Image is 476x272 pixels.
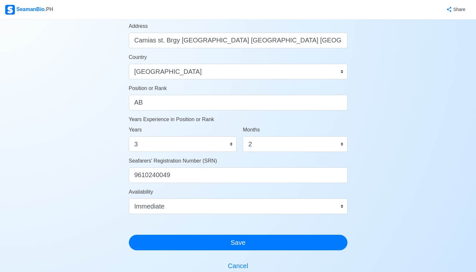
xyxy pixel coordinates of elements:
[129,188,153,196] label: Availability
[129,85,167,91] span: Position or Rank
[129,167,347,183] input: ex. 1234567890
[129,53,147,61] label: Country
[129,235,347,250] button: Save
[129,158,217,164] span: Seafarers' Registration Number (SRN)
[129,23,148,29] span: Address
[129,33,347,48] input: ex. Pooc Occidental, Tubigon, Bohol
[5,5,53,15] div: SeamanBio
[129,95,347,110] input: ex. 2nd Officer w/ Master License
[5,5,15,15] img: Logo
[45,6,53,12] span: .PH
[129,126,142,134] label: Years
[243,126,260,134] label: Months
[129,116,347,123] p: Years Experience in Position or Rank
[440,3,471,16] button: Share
